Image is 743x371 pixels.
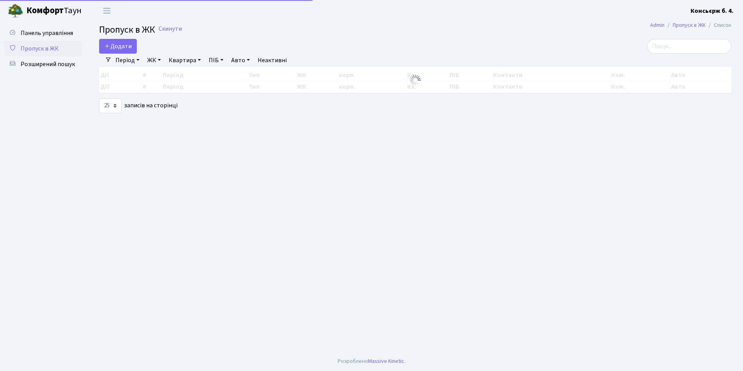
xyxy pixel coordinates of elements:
[206,54,227,67] a: ПІБ
[255,54,290,67] a: Неактивні
[97,4,117,17] button: Переключити навігацію
[8,3,23,19] img: logo.png
[21,60,75,68] span: Розширений пошук
[650,21,665,29] a: Admin
[26,4,82,17] span: Таун
[99,39,137,54] a: Додати
[21,44,59,53] span: Пропуск в ЖК
[104,42,132,51] span: Додати
[4,41,82,56] a: Пропуск в ЖК
[159,25,182,33] a: Скинути
[21,29,73,37] span: Панель управління
[706,21,731,30] li: Список
[228,54,253,67] a: Авто
[409,74,422,86] img: Обробка...
[166,54,204,67] a: Квартира
[144,54,164,67] a: ЖК
[691,6,734,16] a: Консьєрж б. 4.
[4,25,82,41] a: Панель управління
[99,98,122,113] select: записів на сторінці
[647,39,731,54] input: Пошук...
[99,23,155,37] span: Пропуск в ЖК
[338,357,405,366] div: Розроблено .
[638,17,743,33] nav: breadcrumb
[112,54,143,67] a: Період
[99,98,178,113] label: записів на сторінці
[26,4,64,17] b: Комфорт
[691,7,734,15] b: Консьєрж б. 4.
[673,21,706,29] a: Пропуск в ЖК
[4,56,82,72] a: Розширений пошук
[368,357,404,365] a: Massive Kinetic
